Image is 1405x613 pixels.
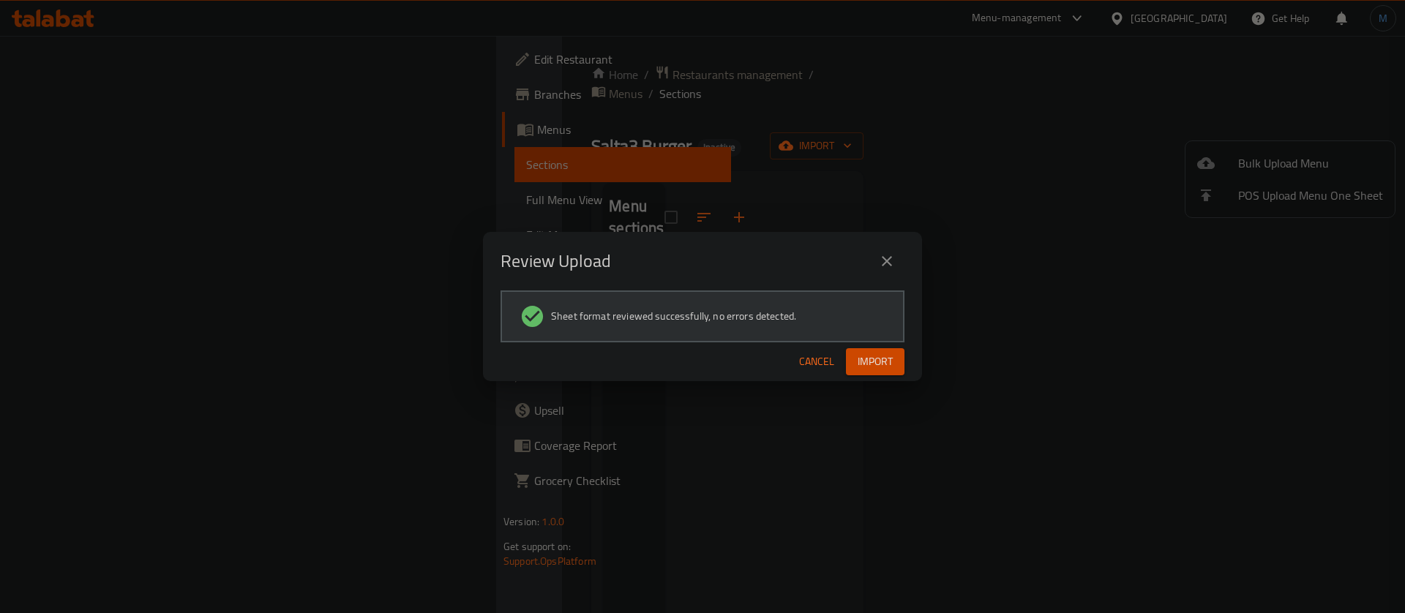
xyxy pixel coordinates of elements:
[793,348,840,375] button: Cancel
[858,353,893,371] span: Import
[846,348,904,375] button: Import
[799,353,834,371] span: Cancel
[501,249,611,273] h2: Review Upload
[551,309,796,323] span: Sheet format reviewed successfully, no errors detected.
[869,244,904,279] button: close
